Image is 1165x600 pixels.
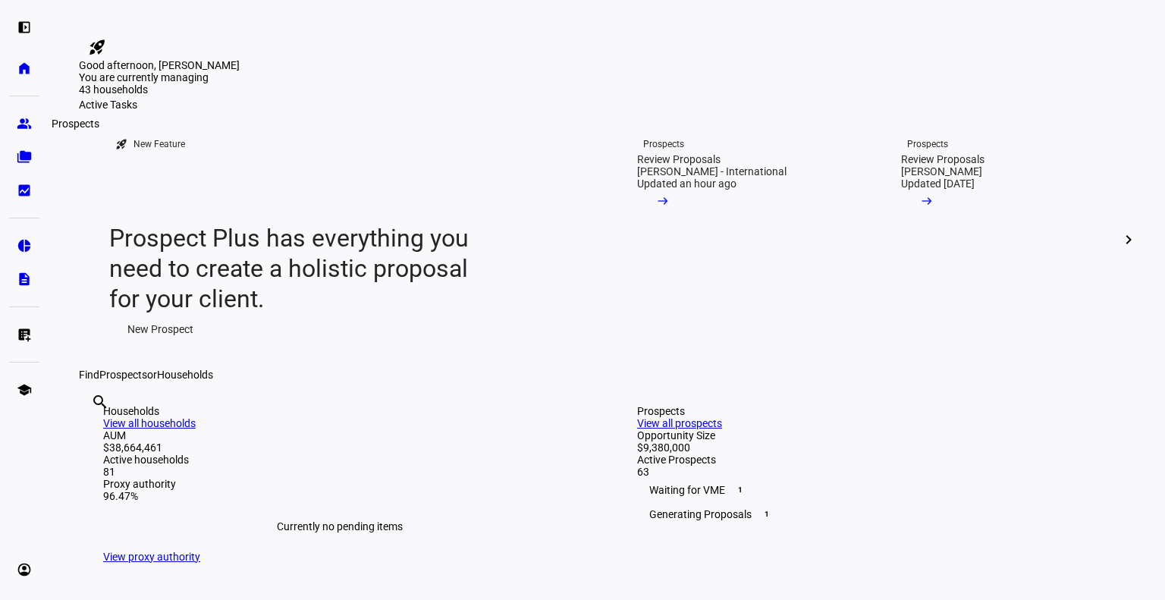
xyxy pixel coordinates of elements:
[9,142,39,172] a: folder_copy
[17,149,32,165] eth-mat-symbol: folder_copy
[17,238,32,253] eth-mat-symbol: pie_chart
[901,177,975,190] div: Updated [DATE]
[734,484,746,496] span: 1
[109,223,483,314] div: Prospect Plus has everything you need to create a holistic proposal for your client.
[127,314,193,344] span: New Prospect
[637,417,722,429] a: View all prospects
[877,111,1129,369] a: ProspectsReview Proposals[PERSON_NAME]Updated [DATE]
[103,417,196,429] a: View all households
[655,193,670,209] mat-icon: arrow_right_alt
[115,138,127,150] mat-icon: rocket_launch
[17,183,32,198] eth-mat-symbol: bid_landscape
[99,369,147,381] span: Prospects
[637,502,1110,526] div: Generating Proposals
[79,59,1135,71] div: Good afternoon, [PERSON_NAME]
[103,429,576,441] div: AUM
[907,138,948,150] div: Prospects
[9,264,39,294] a: description
[901,153,984,165] div: Review Proposals
[637,441,1110,454] div: $9,380,000
[17,20,32,35] eth-mat-symbol: left_panel_open
[103,466,576,478] div: 81
[88,38,106,56] mat-icon: rocket_launch
[9,53,39,83] a: home
[637,153,721,165] div: Review Proposals
[91,413,94,432] input: Enter name of prospect or household
[79,71,209,83] span: You are currently managing
[103,502,576,551] div: Currently no pending items
[17,272,32,287] eth-mat-symbol: description
[103,490,576,502] div: 96.47%
[17,562,32,577] eth-mat-symbol: account_circle
[9,231,39,261] a: pie_chart
[17,382,32,397] eth-mat-symbol: school
[17,61,32,76] eth-mat-symbol: home
[637,454,1110,466] div: Active Prospects
[91,393,109,411] mat-icon: search
[103,405,576,417] div: Households
[157,369,213,381] span: Households
[643,138,684,150] div: Prospects
[79,369,1135,381] div: Find or
[79,99,1135,111] div: Active Tasks
[637,165,787,177] div: [PERSON_NAME] - International
[637,177,736,190] div: Updated an hour ago
[103,551,200,563] a: View proxy authority
[46,115,105,133] div: Prospects
[103,441,576,454] div: $38,664,461
[637,466,1110,478] div: 63
[613,111,865,369] a: ProspectsReview Proposals[PERSON_NAME] - InternationalUpdated an hour ago
[17,327,32,342] eth-mat-symbol: list_alt_add
[133,138,185,150] div: New Feature
[17,116,32,131] eth-mat-symbol: group
[637,405,1110,417] div: Prospects
[9,108,39,139] a: group
[761,508,773,520] span: 1
[103,454,576,466] div: Active households
[901,165,982,177] div: [PERSON_NAME]
[79,83,231,99] div: 43 households
[637,478,1110,502] div: Waiting for VME
[919,193,934,209] mat-icon: arrow_right_alt
[9,175,39,206] a: bid_landscape
[103,478,576,490] div: Proxy authority
[1119,231,1138,249] mat-icon: chevron_right
[637,429,1110,441] div: Opportunity Size
[109,314,212,344] button: New Prospect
